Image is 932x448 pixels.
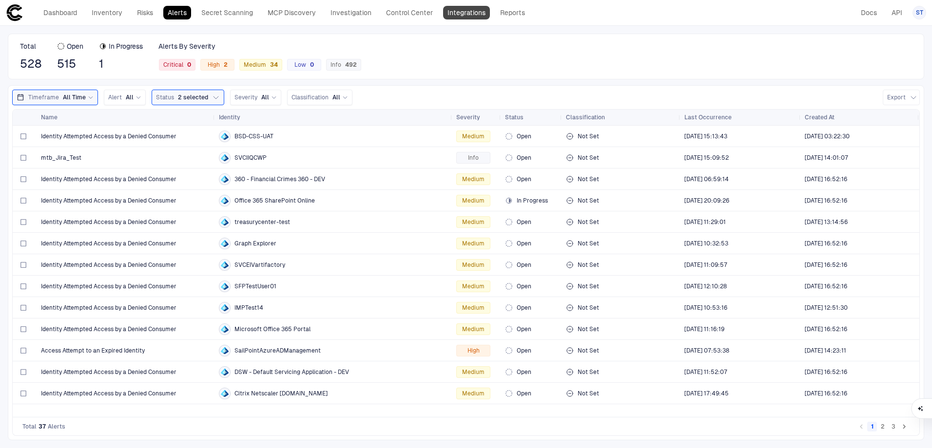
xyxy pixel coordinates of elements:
span: Open [517,175,531,183]
span: SFPTestUser01 [234,282,276,290]
span: [DATE] 13:14:56 [805,218,848,226]
nav: pagination navigation [856,421,910,432]
button: ST [913,6,926,19]
span: Alerts By Severity [158,42,215,51]
span: All [332,93,340,101]
div: 34 [266,61,278,68]
span: Total [20,42,36,51]
span: mtb_Jira_Test [41,154,81,162]
a: Risks [133,6,157,19]
div: 0 [306,61,314,68]
span: Open [517,390,531,397]
div: 8/23/2025 10:59:14 (GMT+00:00 UTC) [684,175,729,183]
span: 360 - Financial Crimes 360 - DEV [234,175,325,183]
div: 8/8/2025 15:09:57 (GMT+00:00 UTC) [684,261,727,269]
span: Alerts [48,423,65,430]
span: [DATE] 11:09:57 [684,261,727,269]
span: Alert [108,93,122,101]
span: [DATE] 07:53:38 [684,347,729,355]
div: 8/15/2025 20:52:16 (GMT+00:00 UTC) [805,197,847,205]
div: 8/18/2025 19:13:43 (GMT+00:00 UTC) [684,132,727,140]
div: 8/15/2025 18:23:11 (GMT+00:00 UTC) [805,347,846,355]
span: Severity [234,93,257,101]
span: Medium [462,325,485,333]
span: Name [41,113,58,121]
span: Identity Attempted Access by a Denied Consumer [41,304,176,312]
a: Secret Scanning [197,6,257,19]
span: Open [517,304,531,312]
span: [DATE] 11:52:07 [684,368,727,376]
span: Open [517,132,531,140]
span: High [208,61,228,69]
span: All [261,93,269,101]
span: [DATE] 11:29:01 [684,218,726,226]
div: 7/21/2025 15:16:19 (GMT+00:00 UTC) [684,325,724,333]
span: Identity Attempted Access by a Denied Consumer [41,368,176,376]
div: 492 [341,61,357,68]
span: SVCEIVartifactory [234,261,285,269]
span: Identity Attempted Access by a Denied Consumer [41,390,176,397]
span: Open [517,218,531,226]
span: 515 [57,56,83,71]
button: Go to page 3 [889,422,898,431]
div: Not Set [566,277,677,296]
div: Not Set [566,384,677,403]
span: Identity Attempted Access by a Denied Consumer [41,175,176,183]
span: Medium [462,197,485,205]
div: 8/21/2025 11:53:38 (GMT+00:00 UTC) [684,347,729,355]
div: 7/30/2025 15:52:07 (GMT+00:00 UTC) [684,368,727,376]
span: SailPointAzureADManagement [234,347,321,355]
span: [DATE] 16:52:16 [805,240,847,247]
span: Classification [291,93,329,101]
div: 8/15/2025 20:52:16 (GMT+00:00 UTC) [805,390,847,397]
div: Not Set [566,362,677,382]
span: [DATE] 16:52:16 [805,325,847,333]
span: Open [517,368,531,376]
span: Identity Attempted Access by a Denied Consumer [41,218,176,226]
span: [DATE] 16:52:16 [805,175,847,183]
span: Identity Attempted Access by a Denied Consumer [41,240,176,247]
span: [DATE] 11:16:19 [684,325,724,333]
div: 9/2/2025 18:01:07 (GMT+00:00 UTC) [805,154,848,162]
span: [DATE] 14:23:11 [805,347,846,355]
span: Open [517,325,531,333]
span: [DATE] 20:09:26 [684,197,729,205]
span: Identity Attempted Access by a Denied Consumer [41,197,176,205]
span: [DATE] 16:52:16 [805,368,847,376]
button: Go to page 2 [878,422,888,431]
div: 8/22/2025 21:49:45 (GMT+00:00 UTC) [684,390,729,397]
div: 8/15/2025 20:52:16 (GMT+00:00 UTC) [805,325,847,333]
span: Identity [219,113,240,121]
span: Total [22,423,37,430]
div: 8/21/2025 00:09:26 (GMT+00:00 UTC) [684,197,729,205]
span: Medium [462,218,485,226]
span: Severity [456,113,480,121]
span: [DATE] 12:51:30 [805,304,848,312]
div: Not Set [566,148,677,168]
span: Open [67,42,83,51]
a: Docs [856,6,881,19]
span: 37 [39,423,46,430]
span: Microsoft Office 365 Portal [234,325,311,333]
div: 0 [183,61,191,68]
span: [DATE] 15:09:52 [684,154,729,162]
a: Inventory [87,6,127,19]
span: 528 [20,56,41,71]
span: Medium [244,61,278,69]
span: Status [156,93,174,101]
span: Open [517,154,531,162]
span: In Progress [109,42,143,51]
span: Timeframe [28,93,59,101]
div: 8/4/2025 19:09:52 (GMT+00:00 UTC) [684,154,729,162]
span: Medium [462,304,485,312]
span: [DATE] 15:13:43 [684,132,727,140]
span: [DATE] 16:52:16 [805,261,847,269]
div: Not Set [566,255,677,275]
span: [DATE] 03:22:30 [805,132,850,140]
div: 2 [220,61,228,68]
span: [DATE] 06:59:14 [684,175,729,183]
span: IMPTest14 [234,304,263,312]
span: Office 365 SharePoint Online [234,197,315,205]
span: Info [468,154,479,162]
a: Reports [496,6,529,19]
